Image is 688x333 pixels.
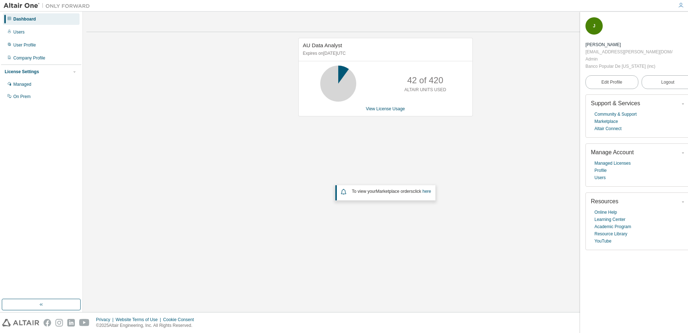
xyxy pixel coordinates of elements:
span: To view your click [352,189,431,194]
img: Altair One [4,2,94,9]
img: altair_logo.svg [2,319,39,327]
img: facebook.svg [44,319,51,327]
p: ALTAIR UNITS USED [404,87,446,93]
span: AU Data Analyst [303,42,342,48]
span: Manage Account [591,149,634,155]
div: Dashboard [13,16,36,22]
div: Admin [585,55,673,63]
div: User Profile [13,42,36,48]
div: Banco Popular De [US_STATE] (inc) [585,63,673,70]
img: youtube.svg [79,319,90,327]
p: 42 of 420 [407,74,443,86]
span: J [593,23,596,28]
a: Online Help [594,209,617,216]
span: Support & Services [591,100,640,106]
span: Resources [591,198,618,204]
a: Marketplace [594,118,618,125]
div: Company Profile [13,55,45,61]
div: On Prem [13,94,31,99]
p: Expires on [DATE] UTC [303,50,466,57]
a: Altair Connect [594,125,621,132]
span: Logout [661,79,674,86]
a: YouTube [594,237,611,245]
a: Profile [594,167,607,174]
a: Users [594,174,606,181]
span: Edit Profile [601,79,622,85]
a: Community & Support [594,111,637,118]
div: Jaysom Rivera Falcon [585,41,673,48]
div: Cookie Consent [163,317,198,323]
a: Edit Profile [585,75,638,89]
p: © 2025 Altair Engineering, Inc. All Rights Reserved. [96,323,198,329]
div: [EMAIL_ADDRESS][PERSON_NAME][DOMAIN_NAME] [585,48,673,55]
img: linkedin.svg [67,319,75,327]
a: View License Usage [366,106,405,111]
a: Resource Library [594,230,627,237]
div: Managed [13,81,31,87]
a: Managed Licenses [594,160,631,167]
div: Users [13,29,24,35]
a: here [422,189,431,194]
div: Website Terms of Use [116,317,163,323]
div: License Settings [5,69,39,75]
a: Learning Center [594,216,625,223]
img: instagram.svg [55,319,63,327]
a: Academic Program [594,223,631,230]
div: Privacy [96,317,116,323]
em: Marketplace orders [376,189,413,194]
